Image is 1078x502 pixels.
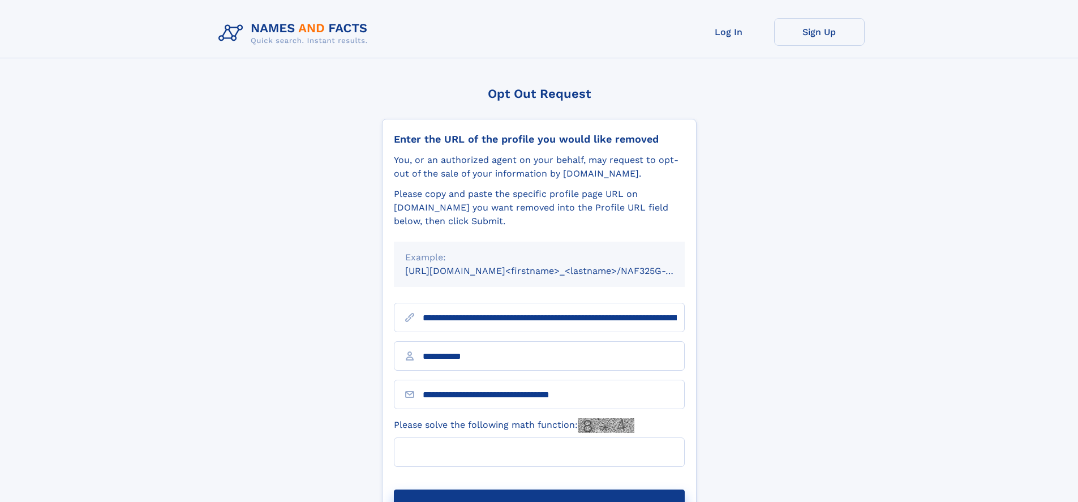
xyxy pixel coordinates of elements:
[394,418,634,433] label: Please solve the following math function:
[394,133,685,145] div: Enter the URL of the profile you would like removed
[774,18,865,46] a: Sign Up
[405,265,706,276] small: [URL][DOMAIN_NAME]<firstname>_<lastname>/NAF325G-xxxxxxxx
[394,187,685,228] div: Please copy and paste the specific profile page URL on [DOMAIN_NAME] you want removed into the Pr...
[394,153,685,181] div: You, or an authorized agent on your behalf, may request to opt-out of the sale of your informatio...
[382,87,697,101] div: Opt Out Request
[684,18,774,46] a: Log In
[214,18,377,49] img: Logo Names and Facts
[405,251,673,264] div: Example:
